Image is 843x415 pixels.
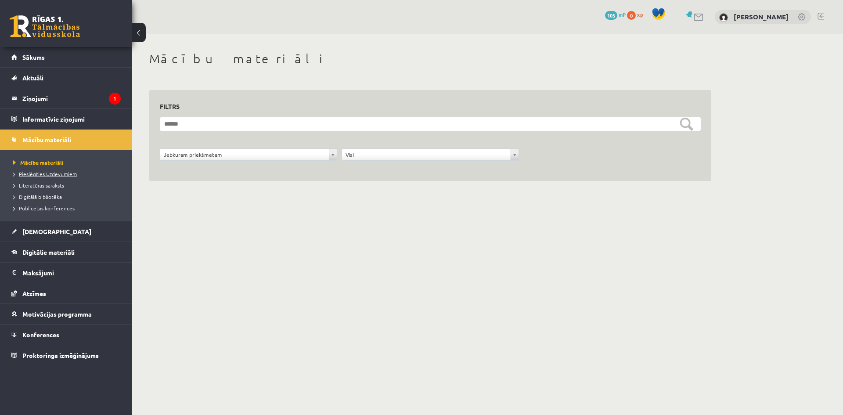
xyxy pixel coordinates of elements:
[11,345,121,365] a: Proktoringa izmēģinājums
[11,68,121,88] a: Aktuāli
[13,205,75,212] span: Publicētas konferences
[734,12,789,21] a: [PERSON_NAME]
[22,136,71,144] span: Mācību materiāli
[11,130,121,150] a: Mācību materiāli
[13,181,123,189] a: Literatūras saraksts
[11,283,121,303] a: Atzīmes
[160,101,690,112] h3: Filtrs
[11,242,121,262] a: Digitālie materiāli
[13,170,123,178] a: Pieslēgties Uzdevumiem
[11,325,121,345] a: Konferences
[11,109,121,129] a: Informatīvie ziņojumi
[22,351,99,359] span: Proktoringa izmēģinājums
[22,227,91,235] span: [DEMOGRAPHIC_DATA]
[13,204,123,212] a: Publicētas konferences
[22,109,121,129] legend: Informatīvie ziņojumi
[13,193,62,200] span: Digitālā bibliotēka
[22,53,45,61] span: Sākums
[11,263,121,283] a: Maksājumi
[149,51,711,66] h1: Mācību materiāli
[605,11,617,20] span: 105
[605,11,626,18] a: 105 mP
[627,11,636,20] span: 0
[11,304,121,324] a: Motivācijas programma
[346,149,507,160] span: Visi
[22,331,59,339] span: Konferences
[13,159,64,166] span: Mācību materiāli
[22,88,121,108] legend: Ziņojumi
[13,170,77,177] span: Pieslēgties Uzdevumiem
[619,11,626,18] span: mP
[22,289,46,297] span: Atzīmes
[22,74,43,82] span: Aktuāli
[11,88,121,108] a: Ziņojumi1
[10,15,80,37] a: Rīgas 1. Tālmācības vidusskola
[719,13,728,22] img: Alina Ščerbicka
[342,149,519,160] a: Visi
[13,193,123,201] a: Digitālā bibliotēka
[22,263,121,283] legend: Maksājumi
[627,11,647,18] a: 0 xp
[637,11,643,18] span: xp
[160,149,337,160] a: Jebkuram priekšmetam
[164,149,325,160] span: Jebkuram priekšmetam
[13,159,123,166] a: Mācību materiāli
[13,182,64,189] span: Literatūras saraksts
[11,47,121,67] a: Sākums
[11,221,121,242] a: [DEMOGRAPHIC_DATA]
[22,248,75,256] span: Digitālie materiāli
[109,93,121,105] i: 1
[22,310,92,318] span: Motivācijas programma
